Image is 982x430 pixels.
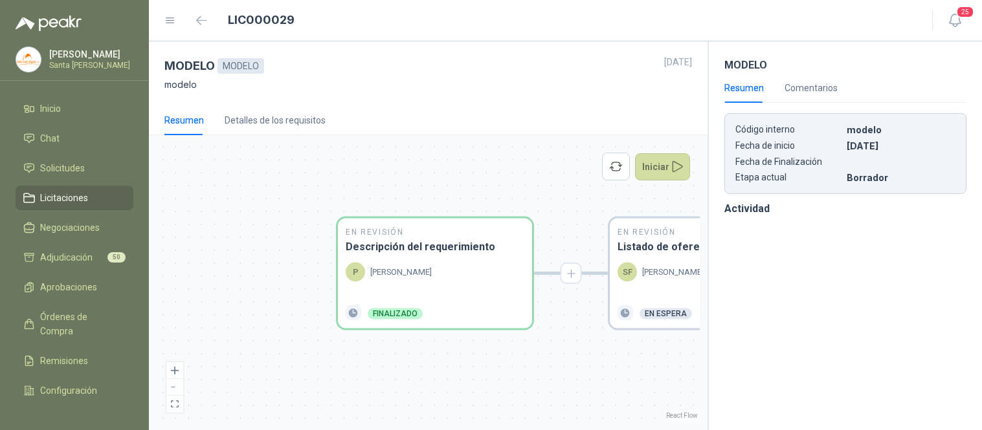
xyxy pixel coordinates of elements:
[40,131,60,145] span: Chat
[368,308,423,319] div: Finalizado
[16,305,133,343] a: Órdenes de Compra
[635,153,691,180] button: Iniciar
[735,156,844,167] p: Fecha de Finalización
[16,16,82,31] img: Logo peakr
[40,250,93,264] span: Adjudicación
[40,102,61,116] span: Inicio
[40,280,97,294] span: Aprobaciones
[640,308,692,319] div: En espera
[218,58,264,74] div: MODELO
[40,220,100,235] span: Negociaciones
[353,266,359,279] p: P
[618,226,796,239] h2: En Revisión
[40,161,85,175] span: Solicitudes
[735,124,844,135] p: Código interno
[847,140,955,151] p: [DATE]
[166,362,183,413] div: React Flow controls
[16,96,133,121] a: Inicio
[724,81,764,95] div: Resumen
[346,239,524,255] h3: Descripción del requerimiento
[16,186,133,210] a: Licitaciones
[785,81,838,95] div: Comentarios
[346,226,524,239] h2: En Revisión
[16,156,133,180] a: Solicitudes
[642,266,704,279] p: [PERSON_NAME]
[40,354,88,368] span: Remisiones
[49,50,130,59] p: [PERSON_NAME]
[666,412,698,419] a: React Flow attribution
[107,252,126,263] span: 50
[735,140,844,151] p: Fecha de inicio
[40,310,121,338] span: Órdenes de Compra
[228,11,295,29] h1: LIC000029
[225,113,326,127] div: Detalles de los requisitos
[16,126,133,151] a: Chat
[735,172,844,183] p: Etapa actual
[16,349,133,373] a: Remisiones
[943,9,966,32] button: 25
[847,172,955,183] p: Borrador
[166,362,183,379] button: zoom in
[16,378,133,403] a: Configuración
[16,47,41,72] img: Company Logo
[623,266,632,279] p: SF
[561,263,582,284] button: Agregar
[164,113,204,127] div: Resumen
[164,57,215,75] h3: MODELO
[164,79,692,90] p: modelo
[664,57,692,67] p: [DATE]
[610,219,804,328] div: En RevisiónListado de oferentesSF[PERSON_NAME]En espera
[16,245,133,270] a: Adjudicación50
[16,275,133,299] a: Aprobaciones
[724,200,966,217] h3: Actividad
[40,383,97,398] span: Configuración
[166,379,183,396] button: zoom out
[49,61,130,69] p: Santa [PERSON_NAME]
[40,191,88,205] span: Licitaciones
[956,6,974,18] span: 25
[338,219,532,328] div: En RevisiónDescripción del requerimientoP[PERSON_NAME]Finalizado
[618,239,796,255] h3: Listado de oferentes
[847,124,955,135] p: modelo
[166,396,183,413] button: fit view
[724,57,966,73] h3: MODELO
[16,215,133,240] a: Negociaciones
[370,266,432,279] p: [PERSON_NAME]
